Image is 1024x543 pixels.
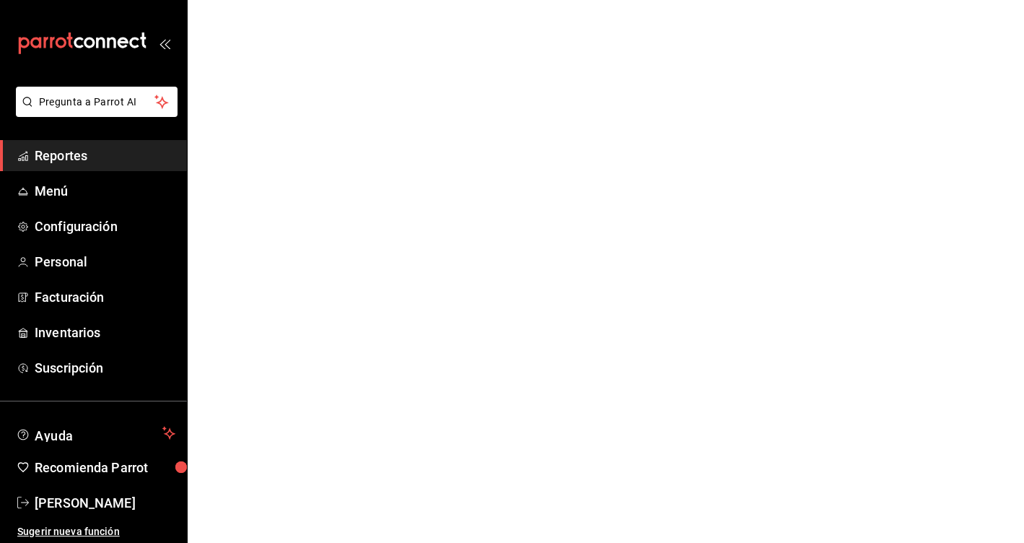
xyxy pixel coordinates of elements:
span: Suscripción [35,358,175,378]
span: Pregunta a Parrot AI [39,95,155,110]
button: Pregunta a Parrot AI [16,87,178,117]
span: Configuración [35,217,175,236]
span: Menú [35,181,175,201]
a: Pregunta a Parrot AI [10,105,178,120]
span: [PERSON_NAME] [35,493,175,513]
span: Sugerir nueva función [17,524,175,539]
span: Reportes [35,146,175,165]
span: Ayuda [35,425,157,442]
span: Facturación [35,287,175,307]
span: Inventarios [35,323,175,342]
span: Personal [35,252,175,271]
button: open_drawer_menu [159,38,170,49]
span: Recomienda Parrot [35,458,175,477]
